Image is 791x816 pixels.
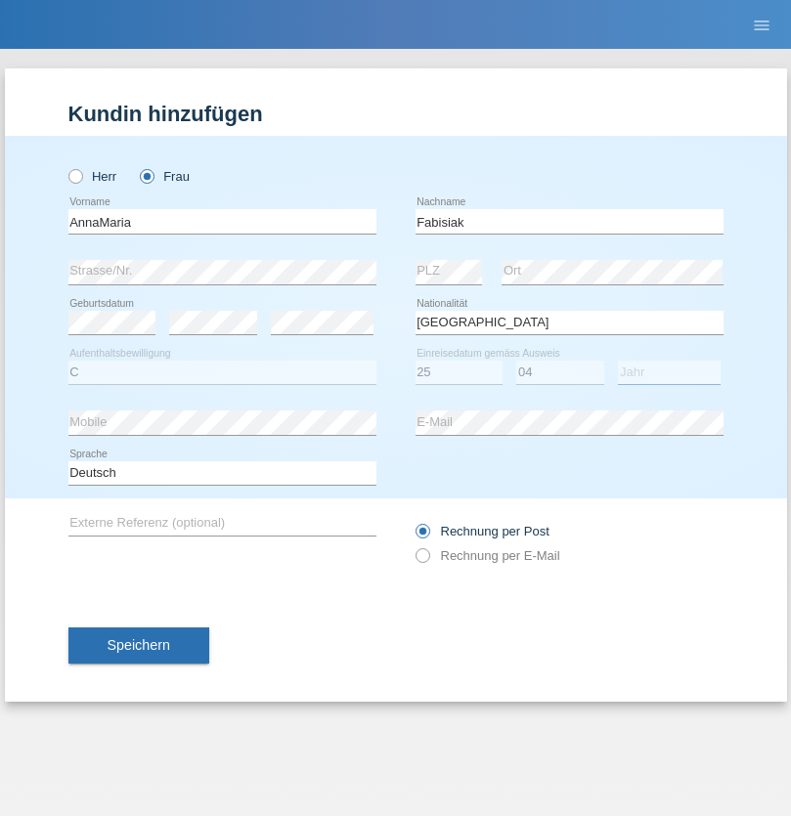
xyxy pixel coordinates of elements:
h1: Kundin hinzufügen [68,102,724,126]
input: Frau [140,169,153,182]
input: Rechnung per E-Mail [416,548,428,573]
label: Rechnung per Post [416,524,549,538]
input: Rechnung per Post [416,524,428,548]
i: menu [752,16,771,35]
label: Rechnung per E-Mail [416,548,560,563]
button: Speichern [68,627,209,665]
input: Herr [68,169,81,182]
span: Speichern [108,637,170,653]
a: menu [742,19,781,30]
label: Frau [140,169,190,184]
label: Herr [68,169,117,184]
